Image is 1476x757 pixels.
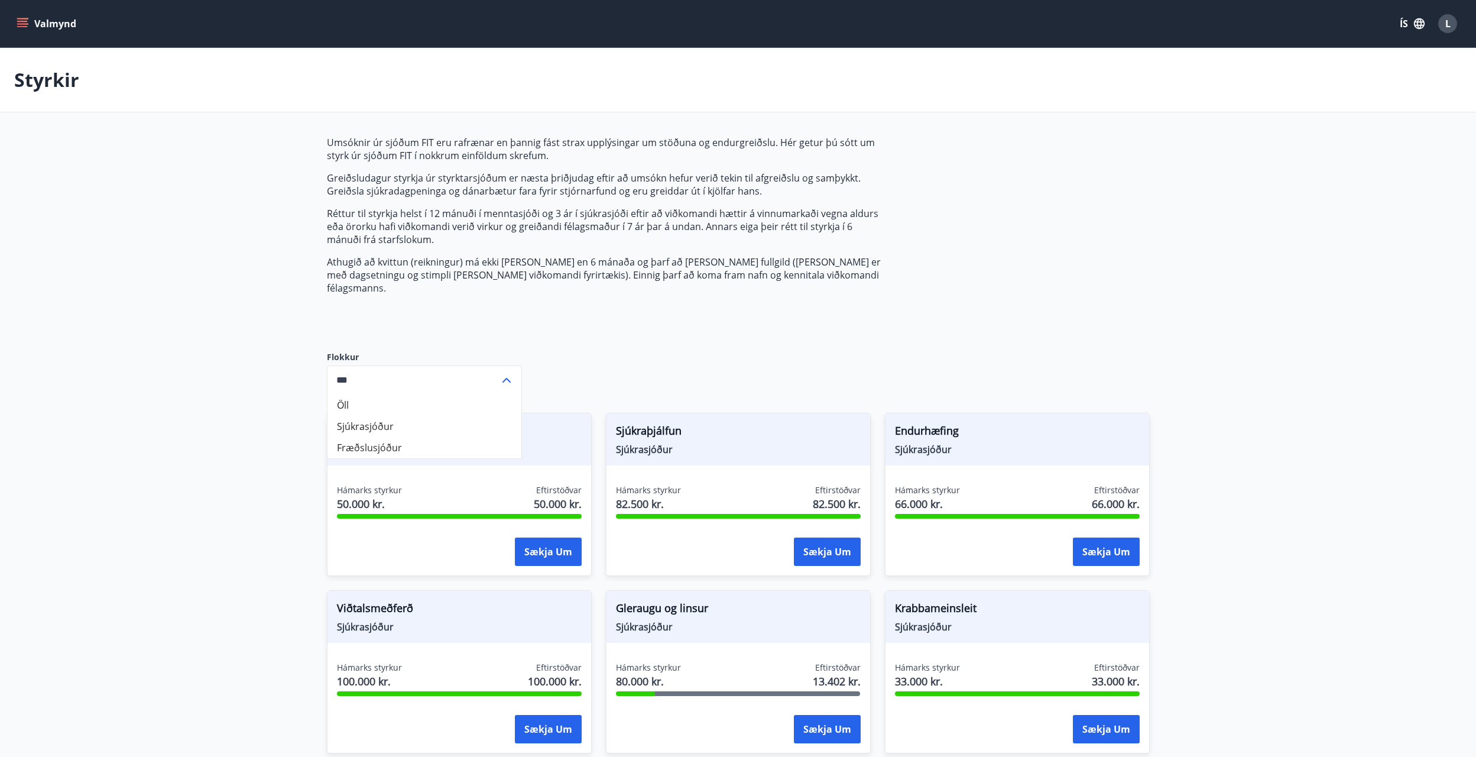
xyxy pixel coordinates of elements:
[327,172,885,198] p: Greiðsludagur styrkja úr styrktarsjóðum er næsta þriðjudag eftir að umsókn hefur verið tekin til ...
[616,600,861,620] span: Gleraugu og linsur
[616,443,861,456] span: Sjúkrasjóður
[337,600,582,620] span: Viðtalsmeðferð
[1092,674,1140,689] span: 33.000 kr.
[327,207,885,246] p: Réttur til styrkja helst í 12 mánuði í menntasjóði og 3 ár í sjúkrasjóði eftir að viðkomandi hætt...
[1073,715,1140,743] button: Sækja um
[337,496,402,512] span: 50.000 kr.
[895,620,1140,633] span: Sjúkrasjóður
[895,443,1140,456] span: Sjúkrasjóður
[337,662,402,674] span: Hámarks styrkur
[895,496,960,512] span: 66.000 kr.
[327,416,521,437] li: Sjúkrasjóður
[895,662,960,674] span: Hámarks styrkur
[794,538,861,566] button: Sækja um
[327,255,885,295] p: Athugið að kvittun (reikningur) má ekki [PERSON_NAME] en 6 mánaða og þarf að [PERSON_NAME] fullgi...
[895,674,960,689] span: 33.000 kr.
[1094,662,1140,674] span: Eftirstöðvar
[1445,17,1451,30] span: L
[528,674,582,689] span: 100.000 kr.
[895,600,1140,620] span: Krabbameinsleit
[813,674,861,689] span: 13.402 kr.
[895,484,960,496] span: Hámarks styrkur
[1094,484,1140,496] span: Eftirstöðvar
[1433,9,1462,38] button: L
[616,662,681,674] span: Hámarks styrkur
[1092,496,1140,512] span: 66.000 kr.
[616,496,681,512] span: 82.500 kr.
[327,437,521,458] li: Fræðslusjóður
[337,484,402,496] span: Hámarks styrkur
[534,496,582,512] span: 50.000 kr.
[1393,13,1431,34] button: ÍS
[895,423,1140,443] span: Endurhæfing
[616,423,861,443] span: Sjúkraþjálfun
[815,662,861,674] span: Eftirstöðvar
[616,620,861,633] span: Sjúkrasjóður
[616,484,681,496] span: Hámarks styrkur
[14,13,81,34] button: menu
[813,496,861,512] span: 82.500 kr.
[1073,538,1140,566] button: Sækja um
[515,715,582,743] button: Sækja um
[794,715,861,743] button: Sækja um
[536,662,582,674] span: Eftirstöðvar
[515,538,582,566] button: Sækja um
[337,620,582,633] span: Sjúkrasjóður
[337,674,402,689] span: 100.000 kr.
[815,484,861,496] span: Eftirstöðvar
[616,674,681,689] span: 80.000 kr.
[327,351,522,363] label: Flokkur
[327,136,885,162] p: Umsóknir úr sjóðum FIT eru rafrænar en þannig fást strax upplýsingar um stöðuna og endurgreiðslu....
[14,67,79,93] p: Styrkir
[327,394,521,416] li: Öll
[536,484,582,496] span: Eftirstöðvar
